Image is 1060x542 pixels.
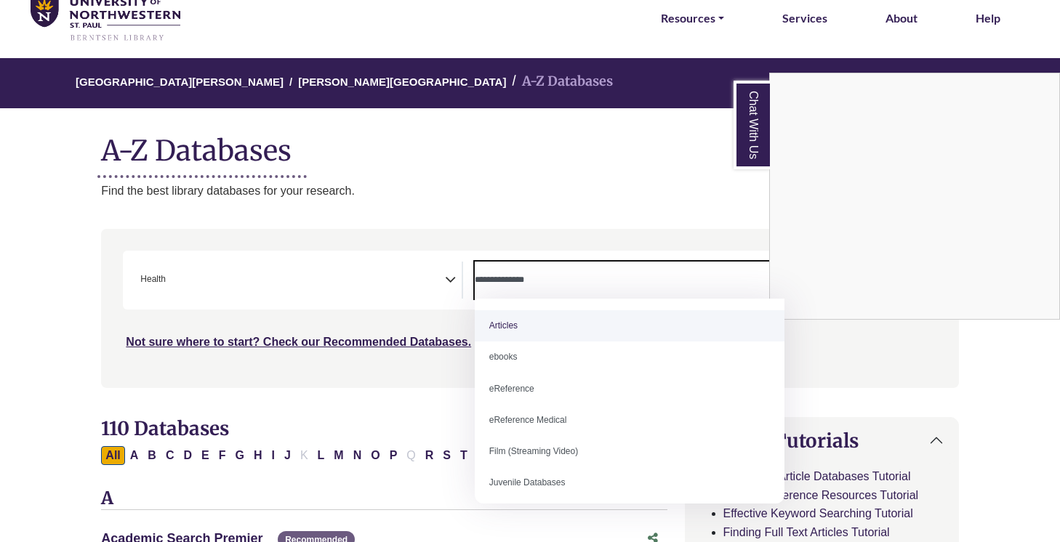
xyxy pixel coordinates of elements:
div: Chat With Us [769,73,1060,320]
li: Juvenile Databases [475,467,784,498]
li: ebooks [475,341,784,373]
li: Articles [475,310,784,341]
li: eReference [475,373,784,405]
iframe: Chat Widget [770,73,1059,319]
a: Chat With Us [734,81,770,169]
li: Film (Streaming Video) [475,436,784,467]
li: eReference Medical [475,405,784,436]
